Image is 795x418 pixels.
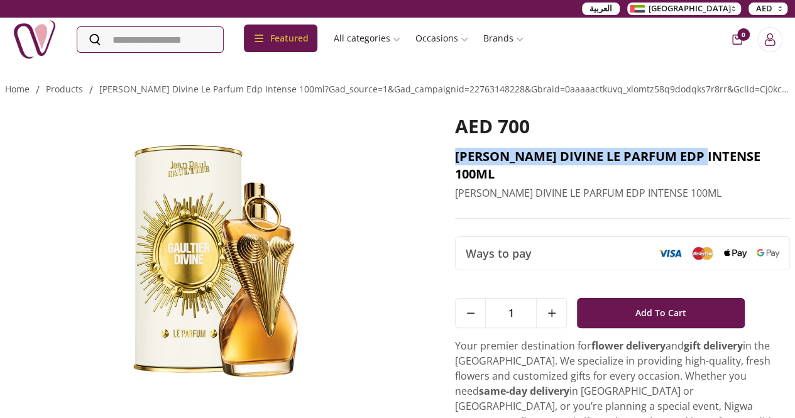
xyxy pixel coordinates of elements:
[46,83,83,95] a: products
[455,113,530,139] span: AED 700
[77,27,223,52] input: Search
[724,249,747,258] img: Apple Pay
[591,339,666,353] strong: flower delivery
[757,249,779,258] img: Google Pay
[486,299,536,327] span: 1
[737,28,750,41] span: 0
[691,246,714,260] img: Mastercard
[630,5,645,13] img: Arabic_dztd3n.png
[466,245,532,262] span: Ways to pay
[589,3,612,15] span: العربية
[326,27,408,50] a: All categories
[89,82,93,97] li: /
[649,3,731,15] span: [GEOGRAPHIC_DATA]
[5,115,425,407] img: JEAN PAUL GAULTIER DIVINE LE PARFUM EDP INTENSE 100ML
[244,25,317,52] div: Featured
[408,27,476,50] a: Occasions
[455,148,790,183] h2: [PERSON_NAME] DIVINE LE PARFUM EDP INTENSE 100ML
[13,18,57,62] img: Nigwa-uae-gifts
[748,3,787,15] button: AED
[627,3,741,15] button: [GEOGRAPHIC_DATA]
[577,298,744,328] button: Add To Cart
[732,35,742,45] button: cart-button
[479,384,569,398] strong: same-day delivery
[36,82,40,97] li: /
[757,27,782,52] button: Login
[756,3,772,15] span: AED
[635,302,686,324] span: Add To Cart
[659,249,681,258] img: Visa
[476,27,531,50] a: Brands
[5,83,30,95] a: Home
[455,185,790,201] p: [PERSON_NAME] DIVINE LE PARFUM EDP INTENSE 100ML
[684,339,743,353] strong: gift delivery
